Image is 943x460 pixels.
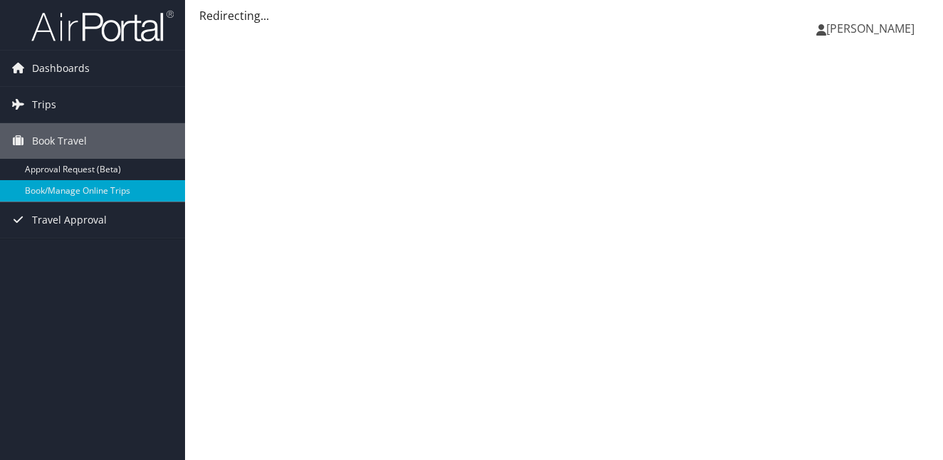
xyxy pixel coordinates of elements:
[32,87,56,122] span: Trips
[199,7,929,24] div: Redirecting...
[816,7,929,50] a: [PERSON_NAME]
[32,51,90,86] span: Dashboards
[826,21,915,36] span: [PERSON_NAME]
[32,123,87,159] span: Book Travel
[32,202,107,238] span: Travel Approval
[31,9,174,43] img: airportal-logo.png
